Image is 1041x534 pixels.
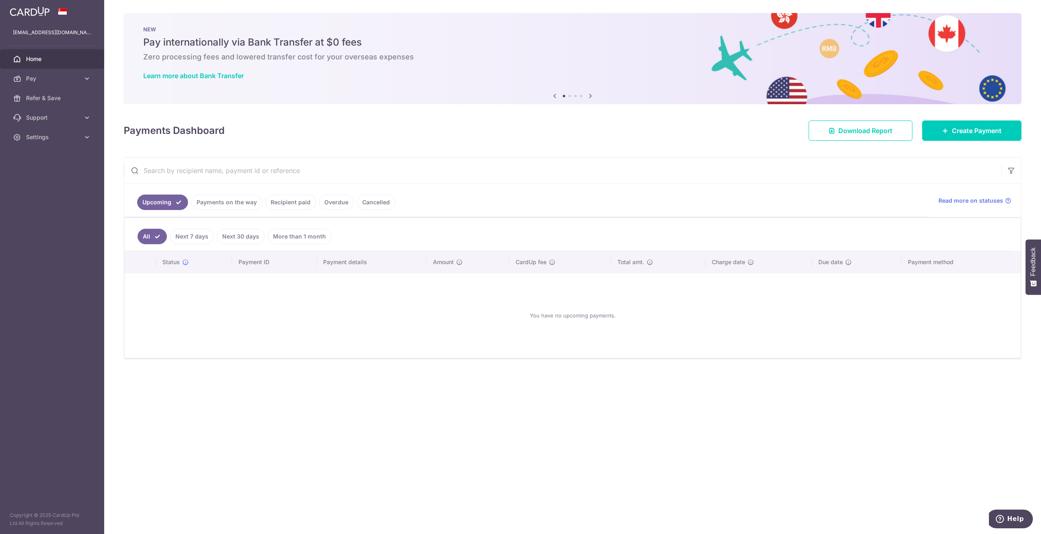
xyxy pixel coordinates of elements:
p: NEW [143,26,1002,33]
input: Search by recipient name, payment id or reference [124,158,1002,184]
img: Bank transfer banner [124,13,1021,104]
th: Payment method [901,252,1021,273]
th: Payment details [317,252,426,273]
div: You have no upcoming payments. [134,280,1011,351]
span: Total amt. [617,258,644,266]
h4: Payments Dashboard [124,123,225,138]
a: More than 1 month [268,229,331,244]
a: Payments on the way [191,195,262,210]
h6: Zero processing fees and lowered transfer cost for your overseas expenses [143,52,1002,62]
a: All [138,229,167,244]
button: Feedback - Show survey [1026,239,1041,295]
span: CardUp fee [516,258,547,266]
span: Charge date [712,258,745,266]
span: Create Payment [952,126,1002,136]
img: CardUp [10,7,50,16]
h5: Pay internationally via Bank Transfer at $0 fees [143,36,1002,49]
span: Support [26,114,80,122]
span: Refer & Save [26,94,80,102]
a: Read more on statuses [938,197,1011,205]
span: Read more on statuses [938,197,1003,205]
th: Payment ID [232,252,317,273]
span: Amount [433,258,454,266]
span: Status [162,258,180,266]
a: Next 7 days [170,229,214,244]
span: Settings [26,133,80,141]
span: Pay [26,74,80,83]
a: Download Report [809,120,912,141]
span: Feedback [1030,247,1037,276]
iframe: Opens a widget where you can find more information [989,510,1033,530]
a: Next 30 days [217,229,265,244]
a: Learn more about Bank Transfer [143,72,244,80]
span: Due date [818,258,843,266]
span: Home [26,55,80,63]
a: Overdue [319,195,354,210]
span: Download Report [838,126,892,136]
a: Create Payment [922,120,1021,141]
a: Cancelled [357,195,395,210]
a: Upcoming [137,195,188,210]
a: Recipient paid [265,195,316,210]
p: [EMAIL_ADDRESS][DOMAIN_NAME] [13,28,91,37]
